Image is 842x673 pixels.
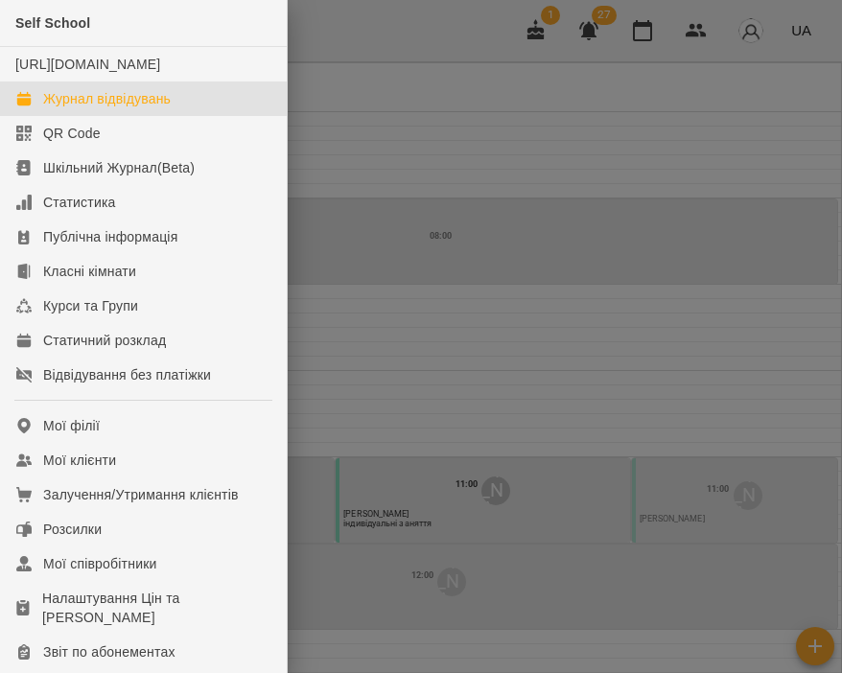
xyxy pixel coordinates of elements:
[43,331,166,350] div: Статичний розклад
[43,554,157,573] div: Мої співробітники
[43,520,102,539] div: Розсилки
[43,193,116,212] div: Статистика
[43,89,171,108] div: Журнал відвідувань
[42,589,271,627] div: Налаштування Цін та [PERSON_NAME]
[43,296,138,315] div: Курси та Групи
[15,57,160,72] a: [URL][DOMAIN_NAME]
[43,485,239,504] div: Залучення/Утримання клієнтів
[43,642,175,661] div: Звіт по абонементах
[43,262,136,281] div: Класні кімнати
[43,158,195,177] div: Шкільний Журнал(Beta)
[15,15,90,31] span: Self School
[43,227,177,246] div: Публічна інформація
[43,365,211,384] div: Відвідування без платіжки
[43,416,100,435] div: Мої філії
[43,451,116,470] div: Мої клієнти
[43,124,101,143] div: QR Code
